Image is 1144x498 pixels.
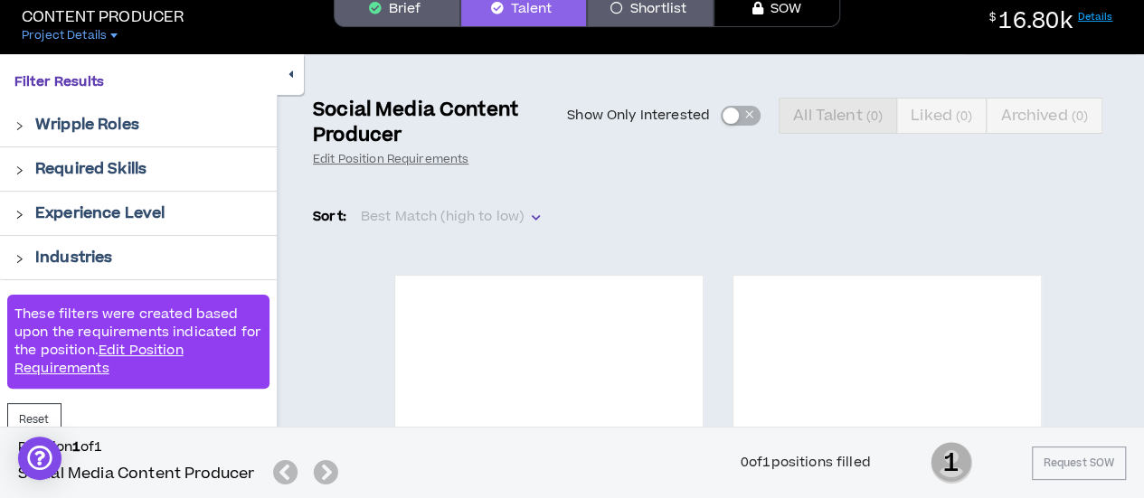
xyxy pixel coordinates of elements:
[998,5,1072,37] span: 16.80k
[1078,10,1113,23] a: Details
[361,203,540,230] span: Best Match (high to low)
[35,247,112,268] p: Industries
[313,152,468,166] a: Edit Position Requirements
[1032,446,1126,480] button: Request SOW
[7,403,61,437] button: Reset
[14,254,24,264] span: right
[1072,108,1088,125] small: ( 0 )
[313,207,346,227] p: Sort:
[866,108,883,125] small: ( 0 )
[72,437,80,456] b: 1
[14,341,184,378] a: Edit Position Requirements
[911,94,972,137] span: Liked
[18,437,61,480] div: Open Intercom Messenger
[741,453,871,473] div: 0 of 1 positions filled
[18,463,255,484] h5: Social Media Content Producer
[22,28,107,42] span: Project Details
[793,94,883,137] span: All Talent
[35,202,165,224] p: Experience Level
[14,210,24,220] span: right
[35,114,139,136] p: Wripple Roles
[7,295,269,389] div: These filters were created based upon the requirements indicated for the position.
[14,165,24,175] span: right
[35,158,147,180] p: Required Skills
[14,121,24,131] span: right
[956,108,972,125] small: ( 0 )
[1000,94,1088,137] span: Archived
[313,98,545,148] p: Social Media Content Producer
[989,10,996,25] sup: $
[18,438,345,456] h6: Position of 1
[931,440,972,485] span: 1
[14,72,262,92] p: Filter Results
